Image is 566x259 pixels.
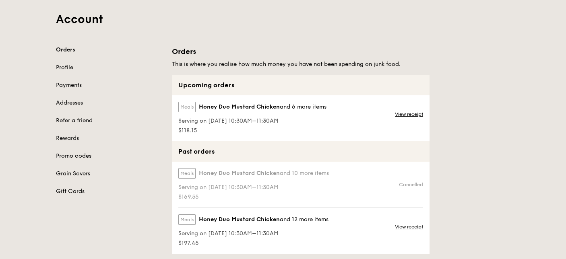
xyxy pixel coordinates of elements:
[56,12,510,27] h1: Account
[56,81,162,89] a: Payments
[56,134,162,142] a: Rewards
[178,102,196,112] label: Meals
[56,46,162,54] a: Orders
[395,111,423,117] a: View receipt
[178,117,326,125] span: Serving on [DATE] 10:30AM–11:30AM
[178,183,329,191] span: Serving on [DATE] 10:30AM–11:30AM
[178,127,326,135] span: $118.15
[56,187,162,195] a: Gift Cards
[56,117,162,125] a: Refer a friend
[178,239,328,247] span: $197.45
[395,224,423,230] a: View receipt
[172,60,430,68] h5: This is where you realise how much money you have not been spending on junk food.
[178,168,196,179] label: Meals
[399,181,423,188] div: Cancelled
[172,141,430,162] div: Past orders
[199,216,280,224] span: Honey Duo Mustard Chicken
[56,152,162,160] a: Promo codes
[199,169,280,177] span: Honey Duo Mustard Chicken
[178,214,196,225] label: Meals
[178,230,328,238] span: Serving on [DATE] 10:30AM–11:30AM
[280,170,329,177] span: and 10 more items
[56,99,162,107] a: Addresses
[280,103,326,110] span: and 6 more items
[172,46,430,57] h1: Orders
[178,193,329,201] span: $169.55
[172,75,430,95] div: Upcoming orders
[56,170,162,178] a: Grain Savers
[280,216,328,223] span: and 12 more items
[56,64,162,72] a: Profile
[199,103,280,111] span: Honey Duo Mustard Chicken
